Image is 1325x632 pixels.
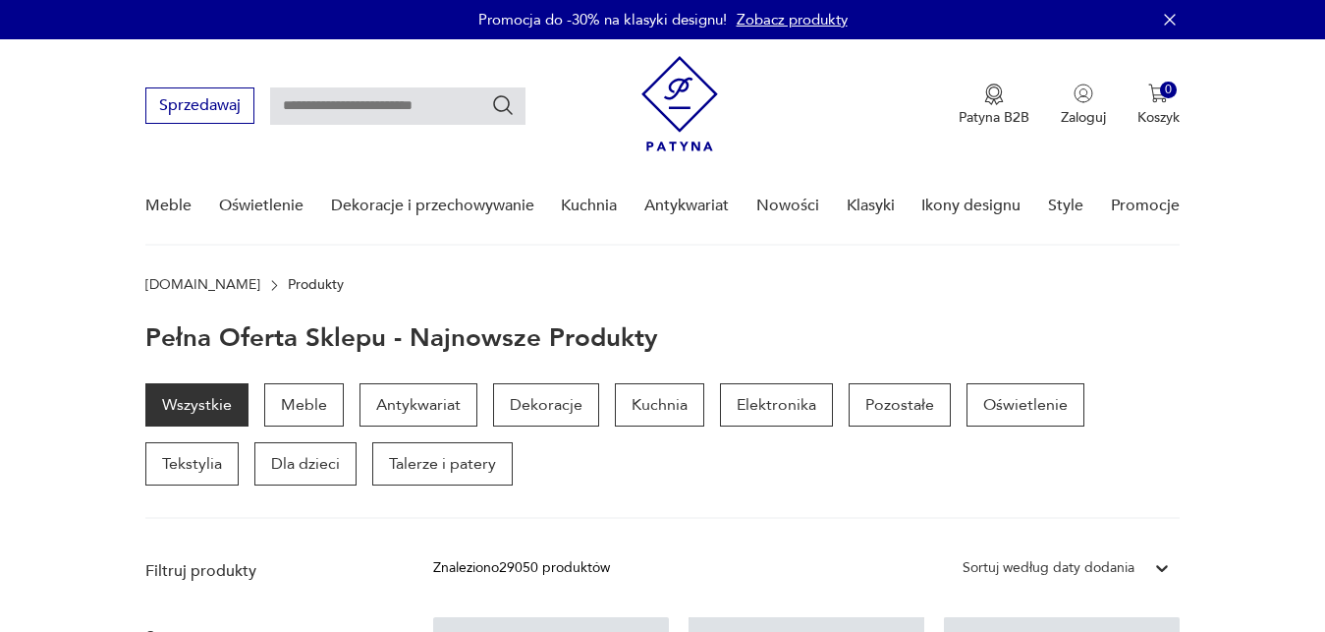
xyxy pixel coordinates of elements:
button: 0Koszyk [1137,84,1180,127]
a: Antykwariat [644,168,729,244]
a: Promocje [1111,168,1180,244]
a: Meble [264,383,344,427]
p: Koszyk [1137,108,1180,127]
a: Klasyki [847,168,895,244]
a: Dekoracje i przechowywanie [331,168,534,244]
a: Oświetlenie [219,168,304,244]
a: Sprzedawaj [145,100,254,114]
a: Zobacz produkty [737,10,848,29]
a: Ikona medaluPatyna B2B [959,84,1029,127]
a: Dekoracje [493,383,599,427]
a: Kuchnia [615,383,704,427]
a: Ikony designu [921,168,1021,244]
a: Talerze i patery [372,442,513,486]
button: Sprzedawaj [145,87,254,124]
a: [DOMAIN_NAME] [145,277,260,293]
a: Meble [145,168,192,244]
div: Sortuj według daty dodania [963,557,1134,579]
p: Produkty [288,277,344,293]
button: Szukaj [491,93,515,117]
button: Zaloguj [1061,84,1106,127]
a: Wszystkie [145,383,248,427]
a: Dla dzieci [254,442,357,486]
a: Nowości [756,168,819,244]
a: Pozostałe [849,383,951,427]
a: Tekstylia [145,442,239,486]
div: Znaleziono 29050 produktów [433,557,610,579]
img: Ikonka użytkownika [1074,84,1093,103]
button: Patyna B2B [959,84,1029,127]
p: Filtruj produkty [145,560,386,582]
a: Style [1048,168,1083,244]
p: Promocja do -30% na klasyki designu! [478,10,727,29]
p: Patyna B2B [959,108,1029,127]
div: 0 [1160,82,1177,98]
h1: Pełna oferta sklepu - najnowsze produkty [145,324,658,352]
img: Ikona medalu [984,84,1004,105]
a: Antykwariat [359,383,477,427]
a: Kuchnia [561,168,617,244]
a: Elektronika [720,383,833,427]
p: Zaloguj [1061,108,1106,127]
img: Patyna - sklep z meblami i dekoracjami vintage [641,56,718,151]
a: Oświetlenie [966,383,1084,427]
img: Ikona koszyka [1148,84,1168,103]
